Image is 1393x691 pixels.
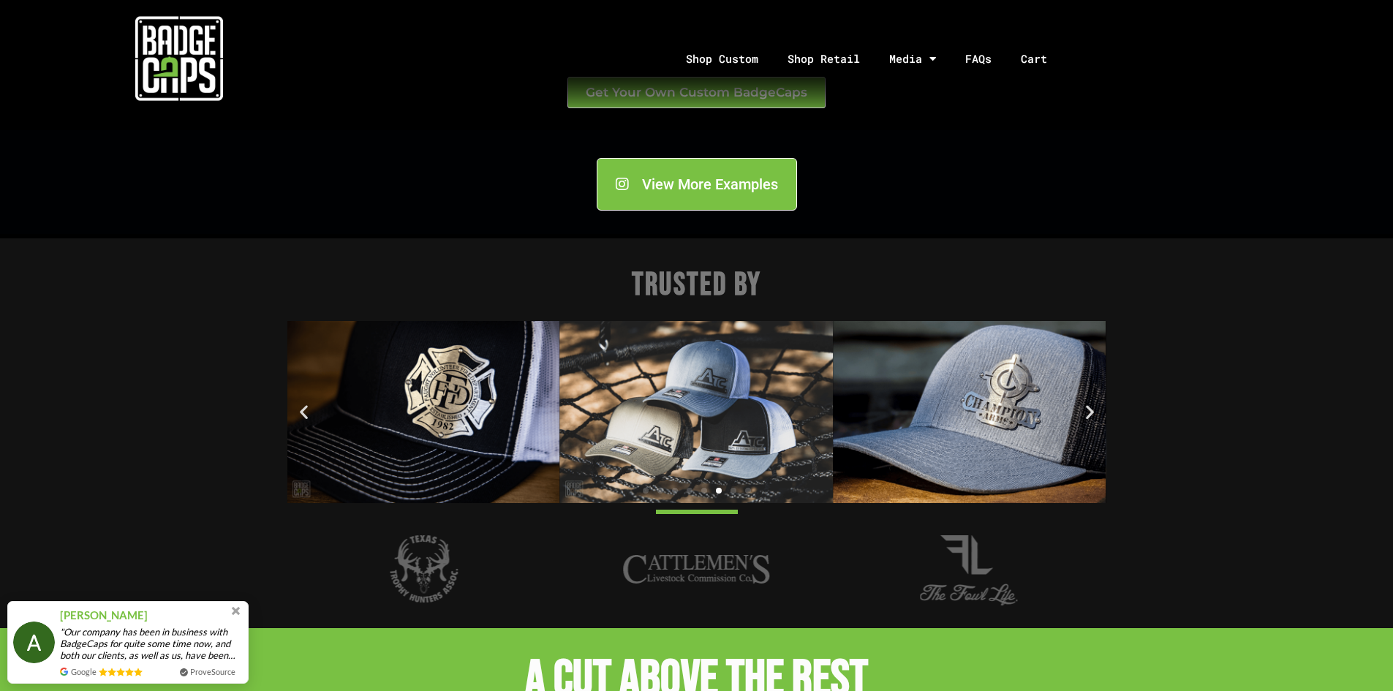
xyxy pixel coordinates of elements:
[287,533,1106,606] div: Image Carousel
[687,488,692,494] span: Go to slide 4
[350,533,497,606] img: trophy_hunter_200
[560,321,833,503] img: ATC Badgecaps custom metal logo unique apparel
[295,403,313,421] div: Previous slide
[716,488,722,494] span: Go to slide 6
[672,488,678,494] span: Go to slide 3
[1006,20,1080,97] a: Cart
[833,533,1106,606] div: 1 / 7
[190,665,235,678] a: ProveSource
[135,15,223,102] img: badgecaps white logo with green acccent
[657,488,663,494] span: Go to slide 2
[71,665,97,678] span: Google
[1320,621,1393,691] iframe: Chat Widget
[13,622,55,663] img: provesource social proof notification image
[560,321,833,503] div: 7 / 8
[833,321,1106,503] div: 8 / 8
[745,488,751,494] span: Go to slide 8
[287,321,559,503] img: FFD BadgeCaps Fire Department Custom unique apparel
[1081,403,1099,421] div: Next slide
[833,321,1106,503] img: champion arms badgecaps stainless steel laser cut custom logos
[287,533,559,606] div: 6 / 7
[701,488,707,494] span: Go to slide 5
[731,488,736,494] span: Go to slide 7
[671,20,773,97] a: Shop Custom
[287,321,559,503] div: 6 / 8
[951,20,1006,97] a: FAQs
[60,607,148,624] span: [PERSON_NAME]
[358,20,1393,97] nav: Menu
[1320,621,1393,691] div: Widget de chat
[60,626,243,661] span: "Our company has been in business with BadgeCaps for quite some time now, and both our clients, a...
[597,158,797,211] a: View More Examples
[896,533,1043,606] img: fowl_life_200
[287,321,1106,503] div: Image Carousel
[287,265,1106,306] h2: Trusted By
[773,20,875,97] a: Shop Retail
[642,177,778,192] span: View More Examples
[60,668,68,676] img: provesource review source
[643,488,649,494] span: Go to slide 1
[560,533,833,606] div: 7 / 7
[875,20,951,97] a: Media
[623,533,769,606] img: Cattlemens_200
